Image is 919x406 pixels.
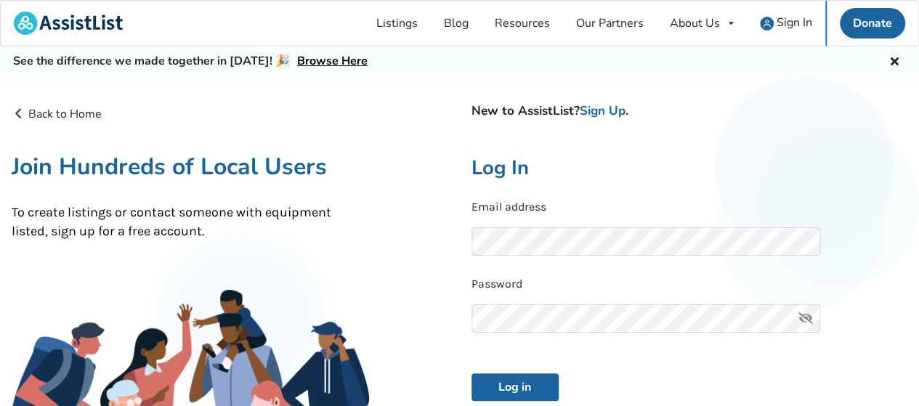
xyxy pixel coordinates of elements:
[471,103,908,119] h4: New to AssistList? .
[471,373,559,401] button: Log in
[670,17,720,29] div: About Us
[12,152,369,182] h1: Join Hundreds of Local Users
[760,17,774,31] img: user icon
[13,54,368,69] h5: See the difference we made together in [DATE]! 🎉
[471,199,908,216] p: Email address
[14,12,123,35] img: assistlist-logo
[840,8,905,38] a: Donate
[482,1,563,46] a: Resources
[471,155,908,181] h2: Log In
[431,1,482,46] a: Blog
[12,203,369,240] p: To create listings or contact someone with equipment listed, sign up for a free account.
[563,1,657,46] a: Our Partners
[580,102,626,119] a: Sign Up
[12,106,102,122] a: Back to Home
[471,276,908,293] p: Password
[747,1,825,46] a: user icon Sign In
[363,1,431,46] a: Listings
[777,15,812,31] span: Sign In
[297,53,368,69] a: Browse Here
